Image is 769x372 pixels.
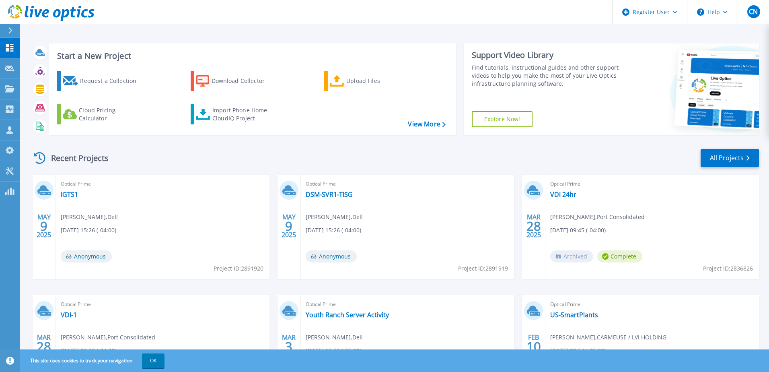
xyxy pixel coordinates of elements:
[550,213,645,221] span: [PERSON_NAME] , Port Consolidated
[57,104,147,124] a: Cloud Pricing Calculator
[597,250,642,262] span: Complete
[306,190,353,198] a: DSM-SVR1-TISG
[306,333,363,342] span: [PERSON_NAME] , Dell
[306,226,361,235] span: [DATE] 15:26 (-04:00)
[285,223,292,229] span: 9
[550,311,598,319] a: US-SmartPlants
[61,311,77,319] a: VDI-1
[212,73,276,89] div: Download Collector
[550,333,666,342] span: [PERSON_NAME] , CARMEUSE / LVI HOLDING
[526,223,541,229] span: 28
[37,343,51,350] span: 28
[526,343,541,350] span: 10
[346,73,411,89] div: Upload Files
[458,264,508,273] span: Project ID: 2891919
[306,311,389,319] a: Youth Ranch Server Activity
[57,71,147,91] a: Request a Collection
[36,211,51,241] div: MAY 2025
[701,149,759,167] a: All Projects
[550,226,606,235] span: [DATE] 09:45 (-04:00)
[306,346,361,355] span: [DATE] 15:32 (-05:00)
[550,180,754,188] span: Optical Prime
[306,213,363,221] span: [PERSON_NAME] , Dell
[703,264,753,273] span: Project ID: 2836826
[550,300,754,309] span: Optical Prime
[191,71,280,91] a: Download Collector
[79,106,143,122] div: Cloud Pricing Calculator
[281,211,296,241] div: MAY 2025
[550,250,593,262] span: Archived
[324,71,414,91] a: Upload Files
[40,223,47,229] span: 9
[61,250,112,262] span: Anonymous
[281,332,296,361] div: MAR 2025
[61,180,265,188] span: Optical Prime
[550,346,606,355] span: [DATE] 08:54 (-05:00)
[306,250,357,262] span: Anonymous
[285,343,292,350] span: 3
[31,148,119,168] div: Recent Projects
[550,190,576,198] a: VDI 24hr
[408,120,445,128] a: View More
[36,332,51,361] div: MAR 2025
[61,346,116,355] span: [DATE] 08:20 (-04:00)
[61,226,116,235] span: [DATE] 15:26 (-04:00)
[142,353,164,368] button: OK
[472,111,533,127] a: Explore Now!
[526,211,541,241] div: MAR 2025
[212,106,275,122] div: Import Phone Home CloudIQ Project
[61,300,265,309] span: Optical Prime
[57,52,445,60] h3: Start a New Project
[306,180,510,188] span: Optical Prime
[306,300,510,309] span: Optical Prime
[80,73,144,89] div: Request a Collection
[472,64,622,88] div: Find tutorials, instructional guides and other support videos to help you make the most of your L...
[214,264,263,273] span: Project ID: 2891920
[472,50,622,60] div: Support Video Library
[61,333,155,342] span: [PERSON_NAME] , Port Consolidated
[22,353,164,368] span: This site uses cookies to track your navigation.
[749,8,758,15] span: CN
[526,332,541,361] div: FEB 2025
[61,190,78,198] a: IGTS1
[61,213,118,221] span: [PERSON_NAME] , Dell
